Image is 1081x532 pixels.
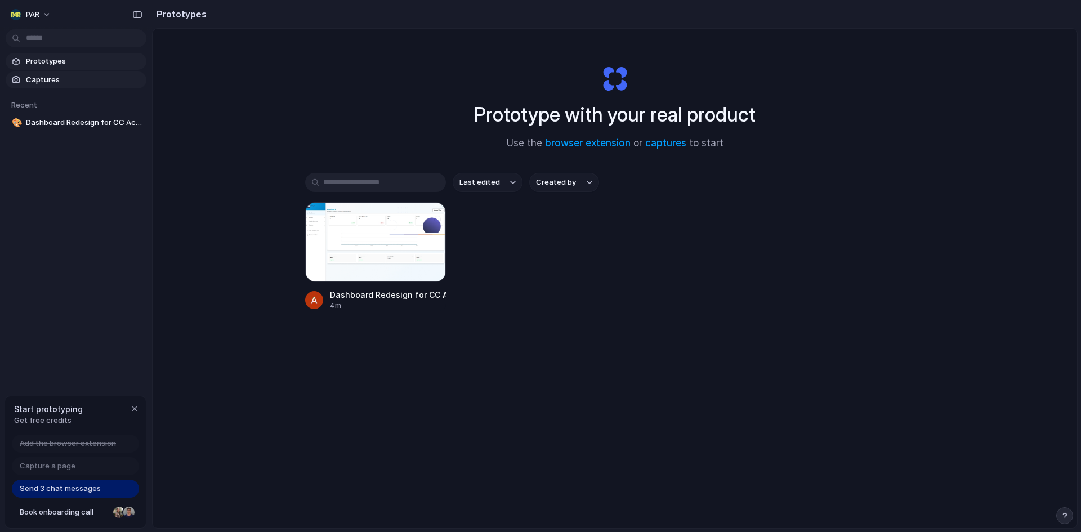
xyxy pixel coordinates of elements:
span: Dashboard Redesign for CC Activation [26,117,142,128]
a: Prototypes [6,53,146,70]
div: Christian Iacullo [122,506,136,519]
a: Dashboard Redesign for CC ActivationDashboard Redesign for CC Activation4m [305,202,446,311]
span: Prototypes [26,56,142,67]
a: Captures [6,71,146,88]
b: A few minutes [28,178,91,187]
div: You’ll get replies here and in your email:✉️[EMAIL_ADDRESS][DOMAIN_NAME]Our usual reply time🕒A fe... [9,110,185,196]
button: Created by [529,173,599,192]
button: Last edited [453,173,522,192]
span: Created by [536,177,576,188]
h1: Prototype with your real product [474,100,756,129]
span: Start prototyping [14,403,83,415]
div: You’ll get replies here and in your email: ✉️ [18,117,176,161]
button: Gif picker [35,369,44,378]
img: Profile image for Fin [32,6,50,24]
span: Recent [11,100,37,109]
span: PAR [26,9,39,20]
div: Fin says… [9,110,216,221]
div: Fin • 3m ago [18,198,62,204]
div: Nicole Kubica [112,506,126,519]
button: Home [176,5,198,26]
span: Use the or to start [507,136,723,151]
span: Capture a page [20,461,75,472]
textarea: Message… [10,345,216,364]
span: Last edited [459,177,500,188]
span: Book onboarding call [20,507,109,518]
a: browser extension [545,137,631,149]
button: Start recording [72,369,81,378]
b: [EMAIL_ADDRESS][DOMAIN_NAME] [18,140,108,160]
span: Add the browser extension [20,438,116,449]
a: Book onboarding call [12,503,139,521]
a: 🎨Dashboard Redesign for CC Activation [6,114,146,131]
h1: Fin [55,6,68,14]
a: captures [645,137,686,149]
div: Amine says… [9,77,216,110]
button: go back [7,5,29,26]
div: 🎨 [12,117,20,129]
div: Close [198,5,218,25]
span: Get free credits [14,415,83,426]
button: Emoji picker [17,369,26,378]
span: Send 3 chat messages [20,483,101,494]
h2: Prototypes [152,7,207,21]
button: PAR [6,6,57,24]
span: Captures [26,74,142,86]
div: 4m [330,301,446,311]
button: Upload attachment [53,369,62,378]
button: Send a message… [193,364,211,382]
div: [PERSON_NAME]? [128,77,216,101]
button: 🎨 [10,117,21,128]
div: Our usual reply time 🕒 [18,167,176,189]
div: [PERSON_NAME]? [137,83,207,95]
p: The team can also help [55,14,140,25]
div: Dashboard Redesign for CC Activation [330,289,446,301]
